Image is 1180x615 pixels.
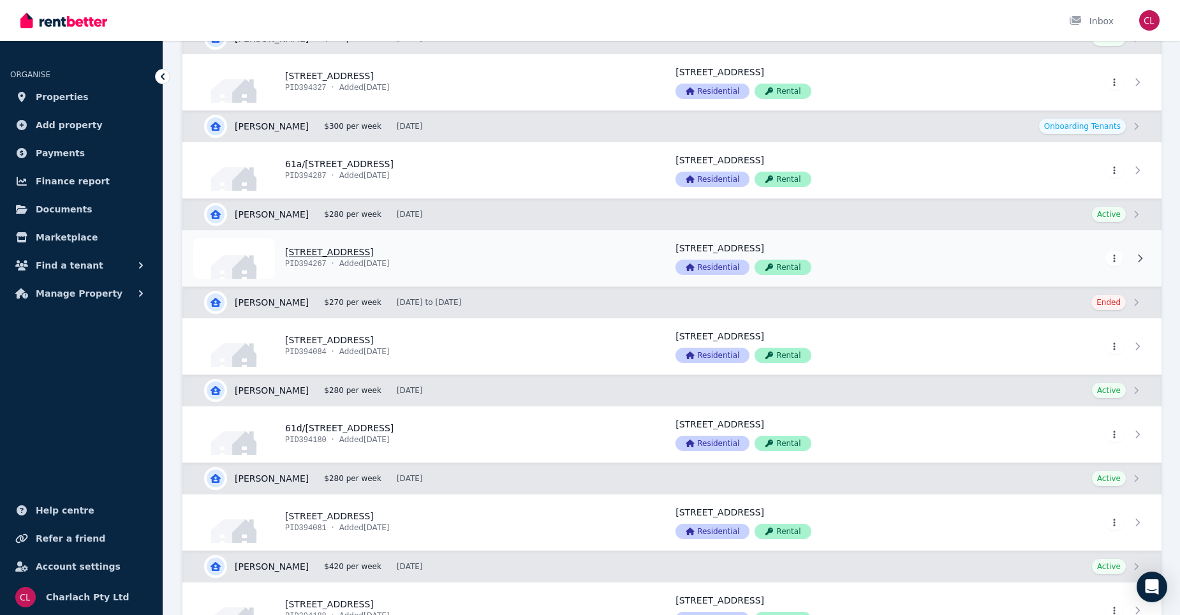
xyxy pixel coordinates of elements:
a: View details for 61d/4406 Pacific Hwy, Twelve Mile Creek [660,406,1010,463]
a: Marketplace [10,225,152,250]
button: More options [1105,163,1123,178]
a: View details for Jayson Hartmann [184,463,1162,494]
a: View details for Shaun Swanbrough [184,111,1162,142]
span: Properties [36,89,89,105]
a: View details for 61a/4406 Pacific Hwy, Twelve Mile Creek [1011,142,1162,198]
span: Add property [36,117,103,133]
a: Finance report [10,168,152,194]
button: More options [1105,515,1123,530]
a: Properties [10,84,152,110]
a: View details for 72/4406 Pacific Hwy, Twelve Mile Creek [660,494,1010,551]
a: Refer a friend [10,526,152,551]
a: Payments [10,140,152,166]
a: View details for 58/4406 Pacific Hwy, Twelve Mile Creek [1011,54,1162,110]
img: RentBetter [20,11,107,30]
button: More options [1105,251,1123,266]
img: Charlach Pty Ltd [1139,10,1160,31]
button: Find a tenant [10,253,152,278]
div: Inbox [1069,15,1114,27]
button: More options [1105,427,1123,442]
a: View details for 61a/4406 Pacific Hwy, Twelve Mile Creek [660,142,1010,198]
a: Add property [10,112,152,138]
span: Refer a friend [36,531,105,546]
a: View details for 61b/4406 Pacific Hwy, Twelve Mile Creek [660,230,1010,286]
span: ORGANISE [10,70,50,79]
a: View details for 61c/4406 Pacific Hwy, Twelve Mile Creek [660,318,1010,374]
button: More options [1105,339,1123,354]
a: View details for 61b/4406 Pacific Hwy, Twelve Mile Creek [1011,230,1162,286]
a: View details for 61c/4406 Pacific Hwy, Twelve Mile Creek [1011,318,1162,374]
a: View details for Timothy Bond [184,287,1162,318]
a: Account settings [10,554,152,579]
a: View details for Carrie Ann Cridland [184,551,1162,582]
a: View details for 61d/4406 Pacific Hwy, Twelve Mile Creek [1011,406,1162,463]
button: Manage Property [10,281,152,306]
button: More options [1105,75,1123,90]
span: Help centre [36,503,94,518]
a: View details for 61d/4406 Pacific Hwy, Twelve Mile Creek [183,406,660,463]
a: View details for 58/4406 Pacific Hwy, Twelve Mile Creek [183,54,660,110]
a: View details for Chad Berwick [184,375,1162,406]
a: View details for 61b/4406 Pacific Hwy, Twelve Mile Creek [183,230,660,286]
a: View details for Phillip Stevenson [184,199,1162,230]
span: Find a tenant [36,258,103,273]
a: View details for 72/4406 Pacific Hwy, Twelve Mile Creek [183,494,660,551]
a: Help centre [10,498,152,523]
span: Payments [36,145,85,161]
span: Charlach Pty Ltd [46,589,129,605]
img: Charlach Pty Ltd [15,587,36,607]
a: View details for 58/4406 Pacific Hwy, Twelve Mile Creek [660,54,1010,110]
a: View details for 61a/4406 Pacific Hwy, Twelve Mile Creek [183,142,660,198]
span: Account settings [36,559,121,574]
span: Finance report [36,174,110,189]
a: View details for 72/4406 Pacific Hwy, Twelve Mile Creek [1011,494,1162,551]
div: Open Intercom Messenger [1137,572,1167,602]
span: Manage Property [36,286,122,301]
a: View details for 61c/4406 Pacific Hwy, Twelve Mile Creek [183,318,660,374]
span: Marketplace [36,230,98,245]
a: Documents [10,196,152,222]
span: Documents [36,202,92,217]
